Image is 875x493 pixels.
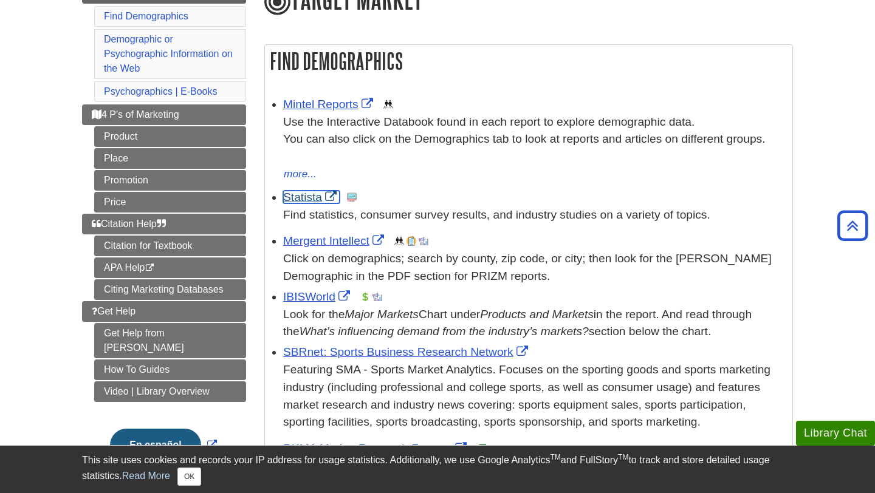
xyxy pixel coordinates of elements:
[383,100,393,109] img: Demographics
[360,292,370,302] img: Financial Report
[283,361,786,431] p: Featuring SMA - Sports Market Analytics. Focuses on the sporting goods and sports marketing indus...
[345,308,419,321] i: Major Markets
[94,359,246,380] a: How To Guides
[82,301,246,322] a: Get Help
[94,192,246,212] a: Price
[300,325,589,338] i: What’s influencing demand from the industry’s markets?
[550,453,560,461] sup: TM
[94,381,246,402] a: Video | Library Overview
[796,421,875,446] button: Library Chat
[107,440,219,450] a: Link opens in new window
[122,471,170,481] a: Read More
[92,306,136,316] span: Get Help
[283,166,317,183] button: more...
[478,444,487,454] img: e-Book
[419,236,428,246] img: Industry Report
[283,306,786,341] div: Look for the Chart under in the report. And read through the section below the chart.
[265,45,792,77] h2: Find Demographics
[283,234,387,247] a: Link opens in new window
[283,206,786,224] p: Find statistics, consumer survey results, and industry studies on a variety of topics.
[94,257,246,278] a: APA Help
[92,109,179,120] span: 4 P's of Marketing
[283,442,470,455] a: Link opens in new window
[283,114,786,166] div: Use the Interactive Databook found in each report to explore demographic data. You can also click...
[283,290,353,303] a: Link opens in new window
[618,453,628,461] sup: TM
[177,467,201,486] button: Close
[283,345,531,358] a: Link opens in new window
[94,236,246,256] a: Citation for Textbook
[104,34,233,73] a: Demographic or Psychographic Information on the Web
[104,86,217,97] a: Psychographics | E-Books
[283,191,340,203] a: Link opens in new window
[833,217,872,234] a: Back to Top
[92,219,166,229] span: Citation Help
[145,264,155,272] i: This link opens in a new window
[407,236,416,246] img: Company Information
[394,236,404,246] img: Demographics
[94,170,246,191] a: Promotion
[372,292,382,302] img: Industry Report
[94,279,246,300] a: Citing Marketing Databases
[82,104,246,125] a: 4 P's of Marketing
[104,11,188,21] a: Find Demographics
[94,126,246,147] a: Product
[347,192,357,202] img: Statistics
[283,98,376,110] a: Link opens in new window
[283,250,786,285] div: Click on demographics; search by county, zip code, or city; then look for the [PERSON_NAME] Demog...
[94,148,246,169] a: Place
[94,323,246,358] a: Get Help from [PERSON_NAME]
[110,429,201,461] button: En español
[82,453,793,486] div: This site uses cookies and records your IP address for usage statistics. Additionally, we use Goo...
[82,214,246,234] a: Citation Help
[480,308,594,321] i: Products and Markets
